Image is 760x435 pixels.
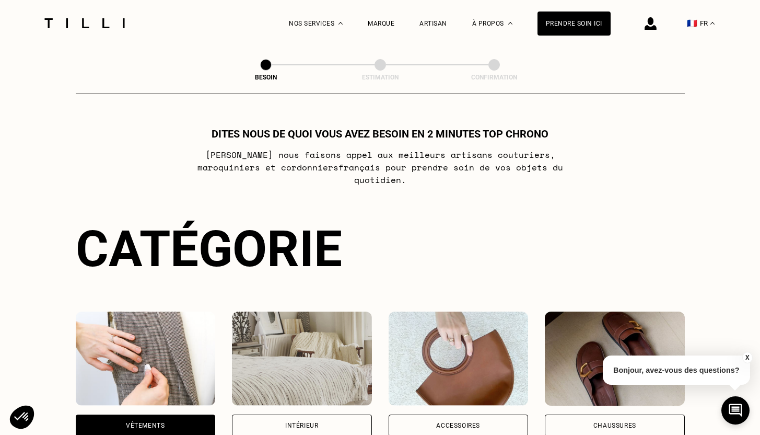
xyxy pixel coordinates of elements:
[645,17,657,30] img: icône connexion
[593,422,636,429] div: Chaussures
[41,18,128,28] img: Logo du service de couturière Tilli
[214,74,318,81] div: Besoin
[537,12,611,36] a: Prendre soin ici
[687,18,697,28] span: 🇫🇷
[285,422,318,429] div: Intérieur
[742,352,752,363] button: X
[76,220,685,278] div: Catégorie
[338,22,343,25] img: Menu déroulant
[212,128,548,140] h1: Dites nous de quoi vous avez besoin en 2 minutes top chrono
[545,312,685,406] img: Chaussures
[173,148,587,186] p: [PERSON_NAME] nous faisons appel aux meilleurs artisans couturiers , maroquiniers et cordonniers ...
[603,356,750,385] p: Bonjour, avez-vous des questions?
[442,74,546,81] div: Confirmation
[76,312,216,406] img: Vêtements
[710,22,715,25] img: menu déroulant
[389,312,529,406] img: Accessoires
[328,74,432,81] div: Estimation
[368,20,394,27] a: Marque
[232,312,372,406] img: Intérieur
[508,22,512,25] img: Menu déroulant à propos
[436,422,480,429] div: Accessoires
[419,20,447,27] a: Artisan
[126,422,165,429] div: Vêtements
